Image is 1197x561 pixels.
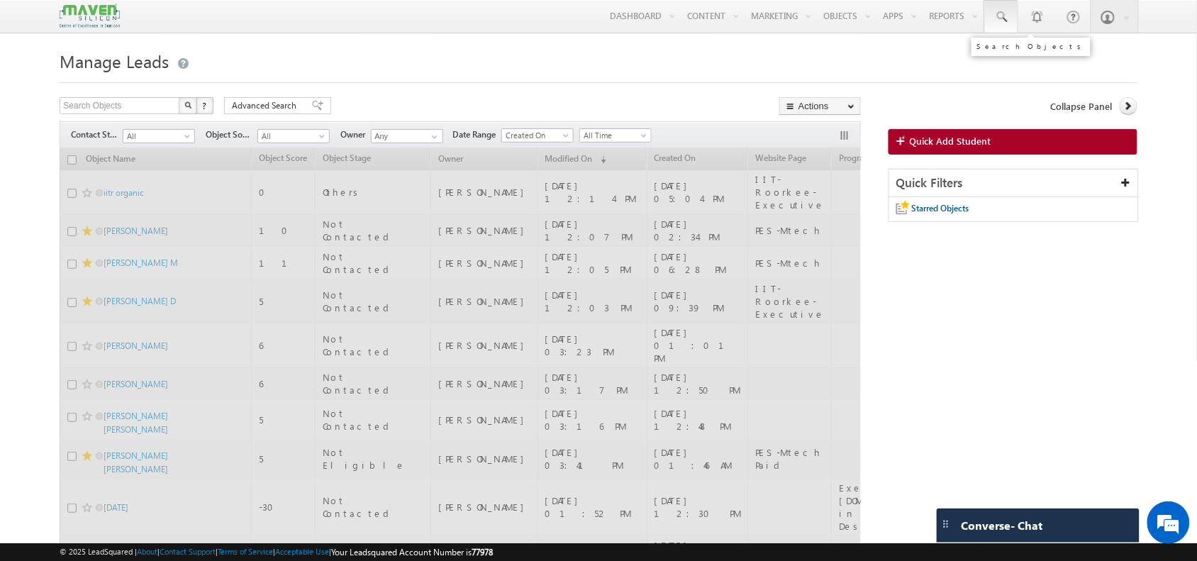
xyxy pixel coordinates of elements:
img: d_60004797649_company_0_60004797649 [24,74,60,93]
span: Quick Add Student [910,135,991,148]
span: Date Range [452,128,501,141]
img: carter-drag [940,518,952,530]
span: Object Source [206,128,257,141]
span: Manage Leads [60,50,169,72]
span: Starred Objects [912,203,969,213]
a: Quick Add Student [889,129,1137,155]
span: Your Leadsquared Account Number is [331,547,493,557]
span: Owner [340,128,371,141]
span: All Time [580,129,647,142]
div: Quick Filters [889,170,1138,197]
span: Advanced Search [232,99,301,112]
span: Converse - Chat [962,519,1043,532]
button: ? [196,97,213,114]
span: 77978 [472,547,493,557]
input: Type to Search [371,129,443,143]
span: All [123,130,191,143]
textarea: Type your message and hit 'Enter' [18,131,259,425]
a: Contact Support [160,547,216,556]
div: Search Objects [977,42,1085,50]
span: Contact Stage [71,128,123,141]
div: Chat with us now [74,74,238,93]
span: ? [202,99,208,111]
span: Collapse Panel [1051,100,1113,113]
a: Acceptable Use [275,547,329,556]
a: Created On [501,128,574,143]
button: Actions [779,97,861,115]
div: Minimize live chat window [233,7,267,41]
em: Start Chat [193,437,257,456]
span: Created On [502,129,569,142]
img: Custom Logo [60,4,119,28]
a: Terms of Service [218,547,273,556]
span: All [258,130,325,143]
img: Search [184,101,191,109]
a: All [123,129,195,143]
a: All Time [579,128,652,143]
span: © 2025 LeadSquared | | | | | [60,545,493,559]
a: About [137,547,157,556]
a: All [257,129,330,143]
a: Show All Items [424,130,442,144]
